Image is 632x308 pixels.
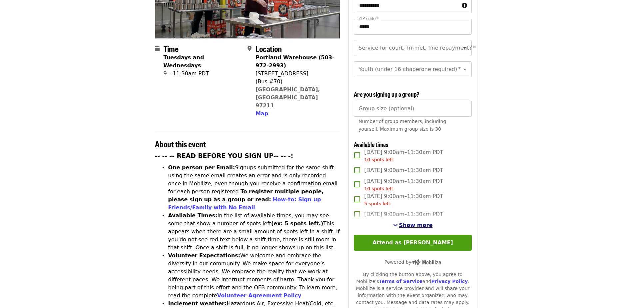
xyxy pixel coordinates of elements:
a: Volunteer Agreement Policy [217,292,302,299]
strong: (ex: 5 spots left.) [271,220,323,227]
a: Privacy Policy [431,279,468,284]
button: Map [256,110,268,118]
span: [DATE] 9:00am–11:30am PDT [364,192,443,207]
label: ZIP code [358,17,378,21]
span: [DATE] 9:00am–11:30am PDT [364,166,443,174]
span: About this event [155,138,206,150]
i: calendar icon [155,45,160,52]
span: Show more [399,222,433,228]
span: Location [256,43,282,54]
strong: Volunteer Expectations: [168,252,241,259]
span: Time [164,43,179,54]
div: 9 – 11:30am PDT [164,70,242,78]
li: In the list of available times, you may see some that show a number of spots left This appears wh... [168,212,340,252]
span: Are you signing up a group? [354,90,419,98]
button: Attend as [PERSON_NAME] [354,235,471,251]
input: ZIP code [354,19,471,35]
a: [GEOGRAPHIC_DATA], [GEOGRAPHIC_DATA] 97211 [256,86,320,109]
span: [DATE] 9:00am–11:30am PDT [364,210,443,218]
button: See more timeslots [393,221,433,229]
strong: -- -- -- READ BEFORE YOU SIGN UP-- -- -: [155,152,294,159]
span: [DATE] 9:00am–11:30am PDT [364,148,443,163]
input: [object Object] [354,101,471,117]
a: How-to: Sign up Friends/Family with No Email [168,196,321,211]
a: Terms of Service [379,279,422,284]
span: 5 spots left [364,201,390,206]
div: (Bus #70) [256,78,335,86]
strong: To register multiple people, please sign up as a group or read: [168,188,324,203]
i: circle-info icon [462,2,467,9]
img: Powered by Mobilize [411,259,441,265]
div: [STREET_ADDRESS] [256,70,335,78]
span: Number of group members, including yourself. Maximum group size is 30 [358,119,446,132]
strong: Available Times: [168,212,218,219]
span: Powered by [384,259,441,265]
strong: Tuesdays and Wednesdays [164,54,204,69]
strong: One person per Email: [168,164,235,171]
li: We welcome and embrace the diversity in our community. We make space for everyone’s accessibility... [168,252,340,300]
span: Available times [354,140,388,149]
span: Map [256,110,268,117]
strong: Inclement weather: [168,300,227,307]
span: [DATE] 9:00am–11:30am PDT [364,177,443,192]
button: Open [460,43,469,53]
i: map-marker-alt icon [248,45,252,52]
button: Open [460,65,469,74]
span: 10 spots left [364,157,393,162]
li: Signups submitted for the same shift using the same email creates an error and is only recorded o... [168,164,340,212]
strong: Portland Warehouse (503-972-2993) [256,54,334,69]
span: 10 spots left [364,186,393,191]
